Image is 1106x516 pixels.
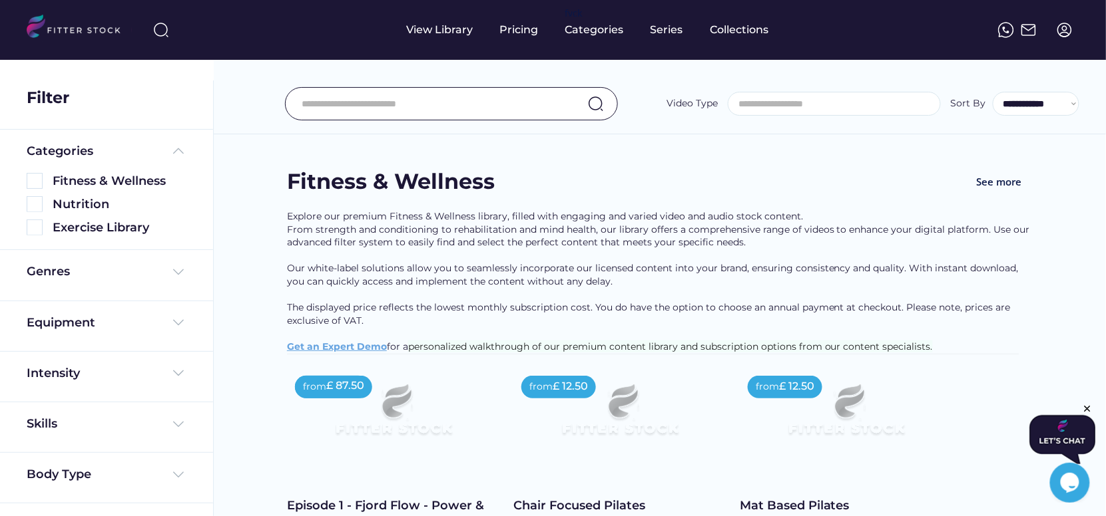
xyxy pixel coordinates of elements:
iframe: chat widget [1029,403,1096,464]
img: Frame%20%284%29.svg [170,416,186,432]
button: See more [966,167,1033,197]
div: Fitness & Wellness [287,167,495,197]
img: Frame%20%284%29.svg [170,467,186,483]
div: Chair Focused Pilates [513,497,726,514]
div: fvck [565,7,583,20]
div: Filter [27,86,69,109]
a: Get an Expert Demo [287,340,387,352]
img: Rectangle%205126.svg [27,173,43,189]
div: Categories [565,23,624,37]
div: Sort By [951,97,986,110]
div: Body Type [27,466,91,483]
div: Series [651,23,684,37]
img: meteor-icons_whatsapp%20%281%29.svg [998,22,1014,38]
div: Skills [27,416,60,432]
img: Rectangle%205126.svg [27,196,43,212]
div: Pricing [500,23,539,37]
div: from [529,380,553,394]
div: Equipment [27,315,95,331]
img: Frame%20%284%29.svg [170,365,186,381]
span: personalized walkthrough of our premium content library and subscription options from our content... [408,340,933,352]
img: Frame%2079%20%281%29.svg [308,368,479,463]
div: Nutrition [53,196,186,213]
iframe: chat widget [1050,463,1093,503]
div: Categories [27,143,93,160]
div: £ 12.50 [779,379,814,394]
div: View Library [407,23,473,37]
img: Rectangle%205126.svg [27,219,43,235]
div: Explore our premium Fitness & Wellness library, filled with engaging and varied video and audio s... [287,210,1033,354]
img: profile-circle.svg [1057,22,1073,38]
img: Frame%20%284%29.svg [170,264,186,280]
div: Collections [710,23,769,37]
img: Frame%20%285%29.svg [170,143,186,159]
span: The displayed price reflects the lowest monthly subscription cost. You do have the option to choo... [287,301,1013,326]
div: £ 87.50 [326,378,364,393]
img: Frame%20%284%29.svg [170,315,186,330]
img: Frame%2079%20%281%29.svg [535,368,705,463]
div: Fitness & Wellness [53,173,186,190]
div: Video Type [667,97,718,110]
div: from [756,380,779,394]
div: £ 12.50 [553,379,588,394]
img: search-normal%203.svg [153,22,169,38]
div: Genres [27,263,70,280]
div: Mat Based Pilates [740,497,953,514]
img: Frame%2079%20%281%29.svg [761,368,932,463]
img: Frame%2051.svg [1021,22,1037,38]
div: Intensity [27,365,80,382]
div: from [303,380,326,394]
img: LOGO.svg [27,15,132,42]
img: search-normal.svg [588,96,604,112]
div: Exercise Library [53,219,186,236]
